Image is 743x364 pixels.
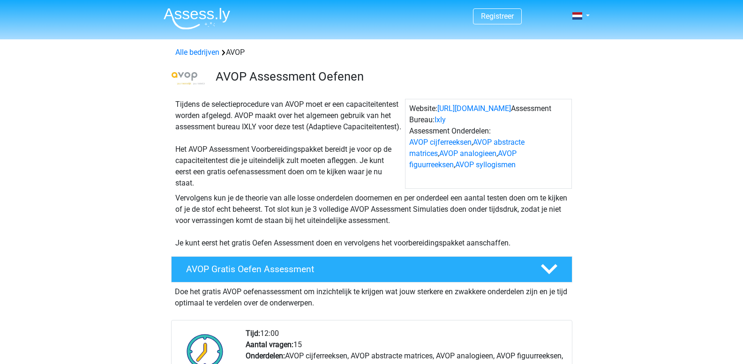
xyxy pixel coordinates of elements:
a: Registreer [481,12,514,21]
b: Tijd: [246,329,260,338]
img: Assessly [164,7,230,30]
h4: AVOP Gratis Oefen Assessment [186,264,525,275]
a: AVOP syllogismen [455,160,516,169]
a: AVOP abstracte matrices [409,138,525,158]
a: AVOP cijferreeksen [409,138,472,147]
b: Onderdelen: [246,351,285,360]
a: AVOP figuurreeksen [409,149,517,169]
div: Doe het gratis AVOP oefenassessment om inzichtelijk te krijgen wat jouw sterkere en zwakkere onde... [171,282,572,309]
a: AVOP analogieen [439,149,496,158]
b: Aantal vragen: [246,340,293,349]
h3: AVOP Assessment Oefenen [216,69,565,84]
a: Alle bedrijven [175,48,219,57]
div: Vervolgens kun je de theorie van alle losse onderdelen doornemen en per onderdeel een aantal test... [172,193,572,249]
div: Website: Assessment Bureau: Assessment Onderdelen: , , , , [405,99,572,189]
a: Ixly [435,115,446,124]
div: Tijdens de selectieprocedure van AVOP moet er een capaciteitentest worden afgelegd. AVOP maakt ov... [172,99,405,189]
a: AVOP Gratis Oefen Assessment [167,256,576,282]
div: AVOP [172,47,572,58]
a: [URL][DOMAIN_NAME] [437,104,511,113]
